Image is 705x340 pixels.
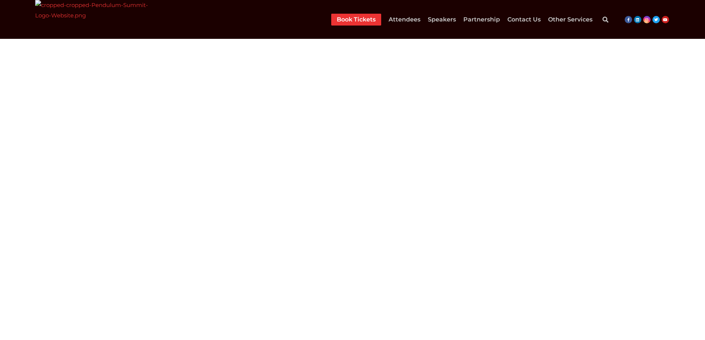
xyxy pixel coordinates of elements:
[598,12,613,27] div: Search
[507,14,541,26] a: Contact Us
[548,14,592,26] a: Other Services
[331,14,592,26] nav: Menu
[337,14,376,26] a: Book Tickets
[389,14,420,26] a: Attendees
[463,14,500,26] a: Partnership
[428,14,456,26] a: Speakers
